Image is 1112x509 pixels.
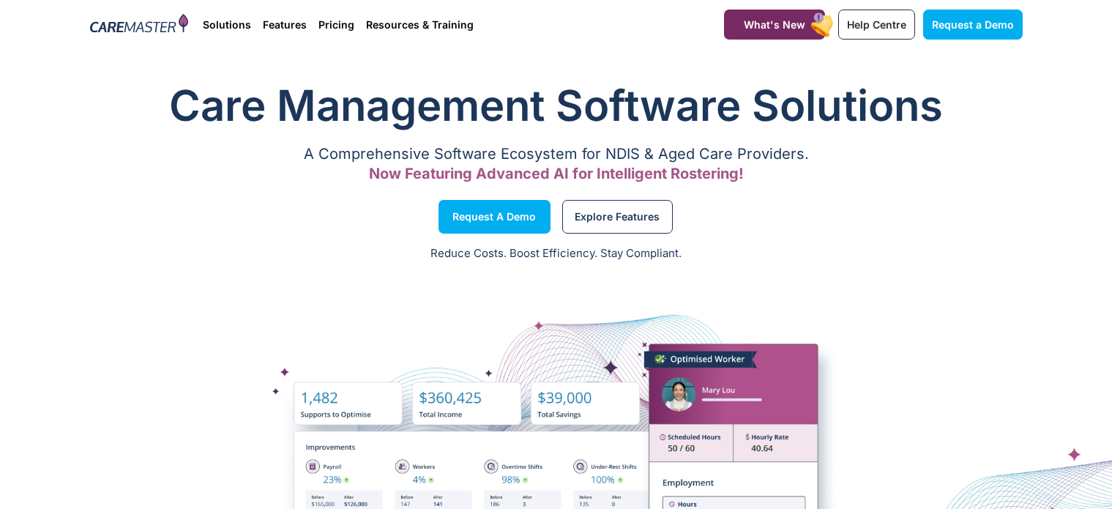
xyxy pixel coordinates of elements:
[724,10,825,40] a: What's New
[439,200,551,234] a: Request a Demo
[847,18,906,31] span: Help Centre
[90,76,1023,135] h1: Care Management Software Solutions
[562,200,673,234] a: Explore Features
[575,213,660,220] span: Explore Features
[744,18,805,31] span: What's New
[838,10,915,40] a: Help Centre
[90,14,189,36] img: CareMaster Logo
[452,213,536,220] span: Request a Demo
[9,245,1103,262] p: Reduce Costs. Boost Efficiency. Stay Compliant.
[932,18,1014,31] span: Request a Demo
[923,10,1023,40] a: Request a Demo
[369,165,744,182] span: Now Featuring Advanced AI for Intelligent Rostering!
[90,149,1023,159] p: A Comprehensive Software Ecosystem for NDIS & Aged Care Providers.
